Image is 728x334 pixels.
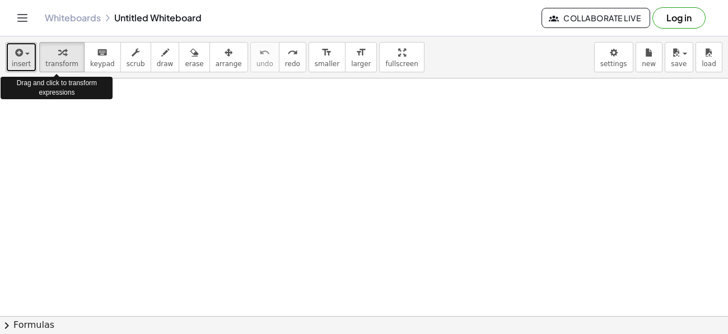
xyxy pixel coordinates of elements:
[321,46,332,59] i: format_size
[209,42,248,72] button: arrange
[671,60,687,68] span: save
[39,42,85,72] button: transform
[12,60,31,68] span: insert
[345,42,377,72] button: format_sizelarger
[45,12,101,24] a: Whiteboards
[250,42,279,72] button: undoundo
[127,60,145,68] span: scrub
[45,60,78,68] span: transform
[542,8,650,28] button: Collaborate Live
[665,42,693,72] button: save
[315,60,339,68] span: smaller
[652,7,706,29] button: Log in
[84,42,121,72] button: keyboardkeypad
[90,60,115,68] span: keypad
[702,60,716,68] span: load
[551,13,641,23] span: Collaborate Live
[285,60,300,68] span: redo
[157,60,174,68] span: draw
[385,60,418,68] span: fullscreen
[1,77,113,99] div: Drag and click to transform expressions
[600,60,627,68] span: settings
[259,46,270,59] i: undo
[256,60,273,68] span: undo
[120,42,151,72] button: scrub
[356,46,366,59] i: format_size
[279,42,306,72] button: redoredo
[185,60,203,68] span: erase
[151,42,180,72] button: draw
[309,42,346,72] button: format_sizesmaller
[379,42,424,72] button: fullscreen
[13,9,31,27] button: Toggle navigation
[642,60,656,68] span: new
[97,46,108,59] i: keyboard
[594,42,633,72] button: settings
[179,42,209,72] button: erase
[351,60,371,68] span: larger
[636,42,662,72] button: new
[287,46,298,59] i: redo
[6,42,37,72] button: insert
[216,60,242,68] span: arrange
[696,42,722,72] button: load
